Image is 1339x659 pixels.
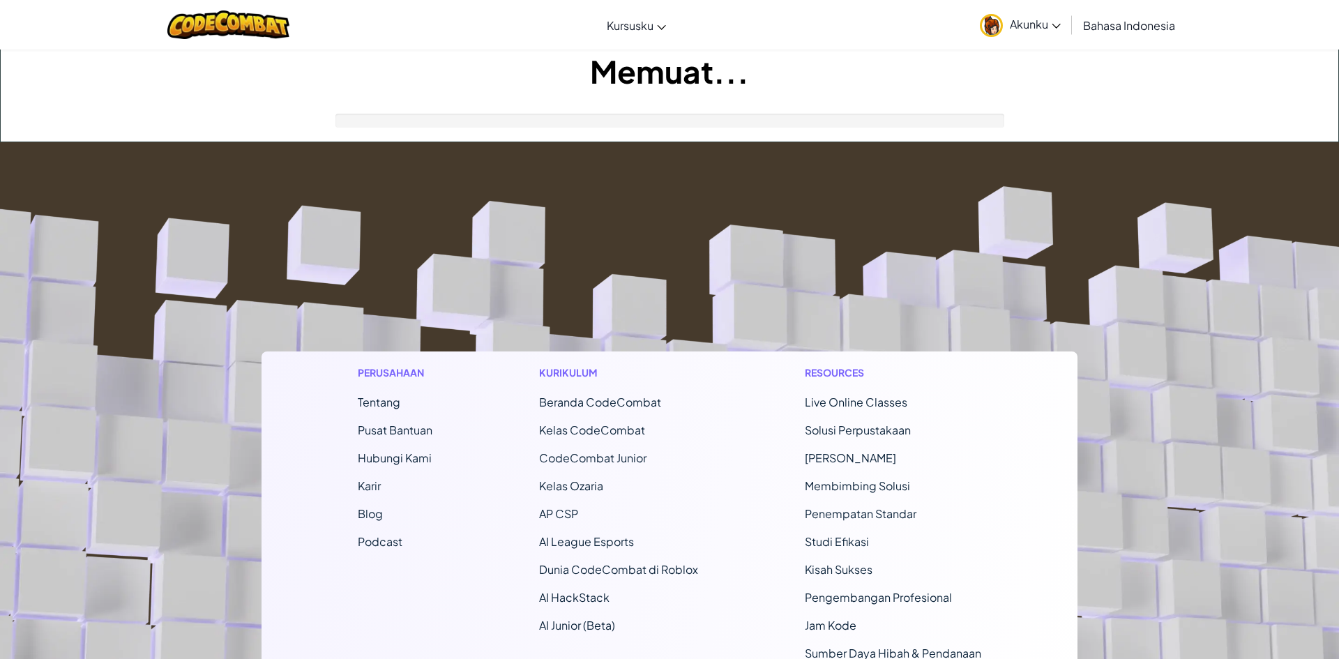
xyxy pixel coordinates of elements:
span: Beranda CodeCombat [539,395,661,409]
h1: Kurikulum [539,365,698,380]
a: [PERSON_NAME] [805,450,896,465]
img: CodeCombat logo [167,10,289,39]
span: Kursusku [607,18,653,33]
a: Pusat Bantuan [358,423,432,437]
h1: Resources [805,365,981,380]
a: Solusi Perpustakaan [805,423,911,437]
a: Akunku [973,3,1068,47]
a: Live Online Classes [805,395,907,409]
a: AI League Esports [539,534,634,549]
a: Kelas Ozaria [539,478,603,493]
img: avatar [980,14,1003,37]
a: Kursusku [600,6,673,44]
a: Dunia CodeCombat di Roblox [539,562,698,577]
span: Bahasa Indonesia [1083,18,1175,33]
a: Kelas CodeCombat [539,423,645,437]
a: Jam Kode [805,618,856,633]
a: Blog [358,506,383,521]
a: Kisah Sukses [805,562,872,577]
a: Tentang [358,395,400,409]
a: AI Junior (Beta) [539,618,615,633]
span: Hubungi Kami [358,450,432,465]
a: AP CSP [539,506,578,521]
a: Membimbing Solusi [805,478,910,493]
a: Podcast [358,534,402,549]
a: AI HackStack [539,590,610,605]
a: Pengembangan Profesional [805,590,952,605]
a: Karir [358,478,381,493]
a: Bahasa Indonesia [1076,6,1182,44]
span: Akunku [1010,17,1061,31]
a: Studi Efikasi [805,534,869,549]
h1: Perusahaan [358,365,432,380]
h1: Memuat... [1,50,1338,93]
a: CodeCombat Junior [539,450,646,465]
a: Penempatan Standar [805,506,916,521]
